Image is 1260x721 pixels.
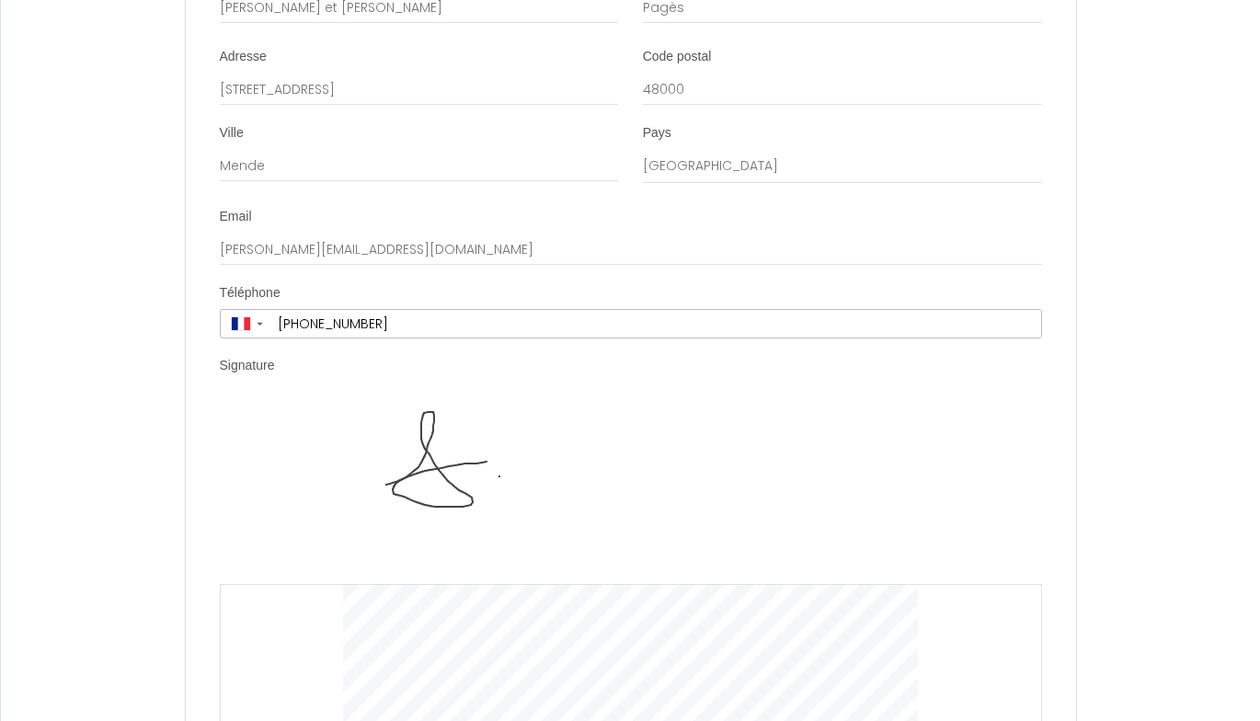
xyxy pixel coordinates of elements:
[220,357,275,375] label: Signature
[220,284,281,303] label: Téléphone
[220,48,267,66] label: Adresse
[643,124,671,143] label: Pays
[220,208,252,226] label: Email
[643,48,712,66] label: Code postal
[344,400,918,584] img: signature
[220,124,244,143] label: Ville
[255,320,265,327] span: ▼
[271,310,1041,338] input: +33 6 12 34 56 78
